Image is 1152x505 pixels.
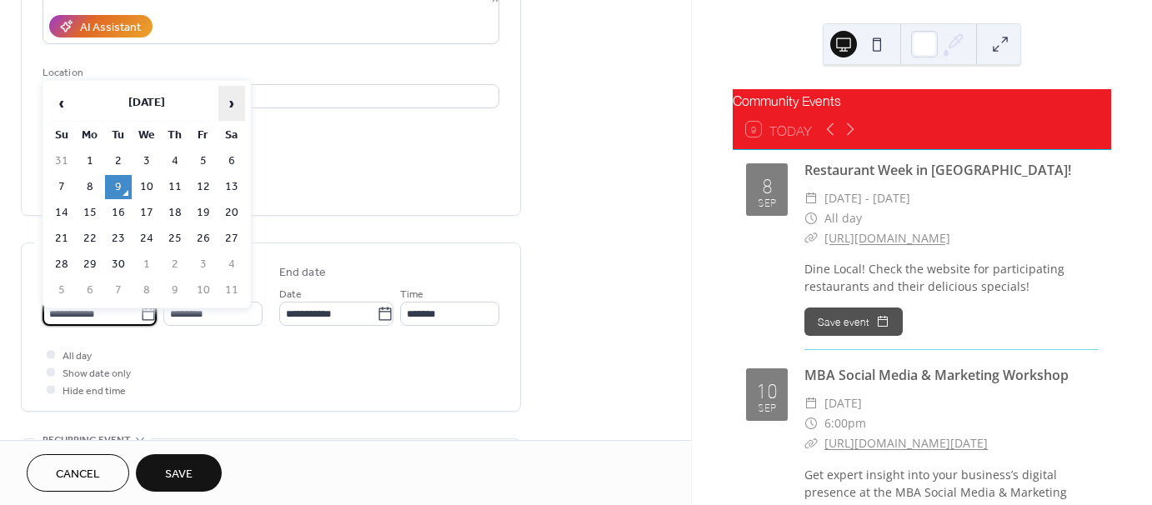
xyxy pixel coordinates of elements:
td: 5 [190,149,217,173]
td: 14 [48,201,75,225]
td: 6 [77,278,103,302]
td: 12 [190,175,217,199]
div: Sep [758,197,776,207]
td: 29 [77,252,103,277]
td: 23 [105,227,132,251]
td: 22 [77,227,103,251]
div: ​ [804,393,818,413]
span: Time [400,286,423,303]
button: Save event [804,307,903,336]
span: All day [63,347,92,365]
td: 3 [133,149,160,173]
td: 31 [48,149,75,173]
td: 20 [218,201,245,225]
td: 21 [48,227,75,251]
span: 6:00pm [824,413,866,433]
td: 4 [162,149,188,173]
td: 1 [77,149,103,173]
td: 1 [133,252,160,277]
td: 8 [77,175,103,199]
th: Mo [77,123,103,147]
span: Recurring event [43,432,131,449]
span: Cancel [56,466,100,483]
div: Community Events [733,89,1111,109]
td: 11 [162,175,188,199]
td: 4 [218,252,245,277]
div: ​ [804,188,818,208]
th: We [133,123,160,147]
td: 2 [105,149,132,173]
td: 2 [162,252,188,277]
td: 13 [218,175,245,199]
td: 27 [218,227,245,251]
td: 9 [162,278,188,302]
button: Cancel [27,454,129,492]
div: ​ [804,413,818,433]
th: Sa [218,123,245,147]
div: ​ [804,208,818,228]
td: 9 [105,175,132,199]
div: End date [279,264,326,282]
td: 6 [218,149,245,173]
a: MBA Social Media & Marketing Workshop [804,366,1069,384]
div: AI Assistant [80,19,141,37]
td: 16 [105,201,132,225]
div: 10 [756,377,778,398]
div: ​ [804,228,818,248]
td: 5 [48,278,75,302]
td: 30 [105,252,132,277]
td: 26 [190,227,217,251]
td: 10 [133,175,160,199]
div: ​ [804,433,818,453]
td: 3 [190,252,217,277]
div: Dine Local! Check the website for participating restaurants and their delicious specials! [804,260,1098,295]
button: AI Assistant [49,15,153,37]
td: 18 [162,201,188,225]
span: Hide end time [63,382,126,400]
div: Location [43,64,496,82]
td: 17 [133,201,160,225]
td: 11 [218,278,245,302]
th: Su [48,123,75,147]
span: Save [165,466,193,483]
td: 7 [48,175,75,199]
th: Th [162,123,188,147]
td: 24 [133,227,160,251]
a: Restaurant Week in [GEOGRAPHIC_DATA]! [804,161,1071,179]
th: Fr [190,123,217,147]
span: Date [279,286,302,303]
div: 8 [762,172,773,193]
td: 10 [190,278,217,302]
button: Save [136,454,222,492]
span: ‹ [49,87,74,120]
a: [URL][DOMAIN_NAME] [824,230,950,246]
span: › [219,87,244,120]
span: [DATE] [824,393,862,413]
th: [DATE] [77,86,217,122]
a: [URL][DOMAIN_NAME][DATE] [824,435,988,451]
td: 15 [77,201,103,225]
td: 8 [133,278,160,302]
div: Sep [758,402,776,412]
span: All day [824,208,862,228]
th: Tu [105,123,132,147]
span: [DATE] - [DATE] [824,188,910,208]
td: 28 [48,252,75,277]
span: Show date only [63,365,131,382]
td: 19 [190,201,217,225]
td: 7 [105,278,132,302]
td: 25 [162,227,188,251]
